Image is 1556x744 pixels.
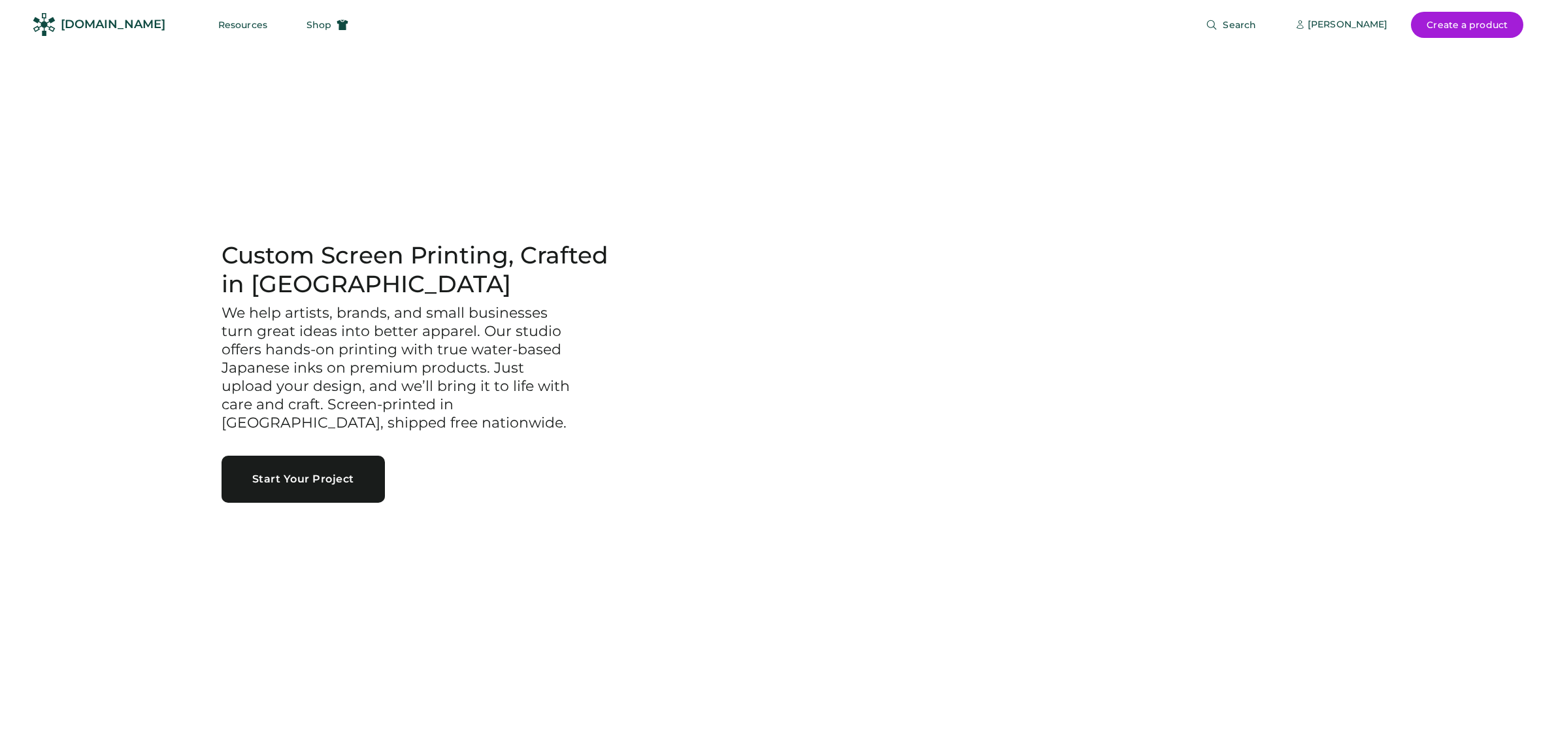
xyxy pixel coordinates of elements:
[222,456,385,503] button: Start Your Project
[291,12,364,38] button: Shop
[1411,12,1523,38] button: Create a product
[1223,20,1256,29] span: Search
[1308,18,1387,31] div: [PERSON_NAME]
[1190,12,1272,38] button: Search
[61,16,165,33] div: [DOMAIN_NAME]
[203,12,283,38] button: Resources
[222,304,574,432] h3: We help artists, brands, and small businesses turn great ideas into better apparel. Our studio of...
[306,20,331,29] span: Shop
[222,241,629,299] h1: Custom Screen Printing, Crafted in [GEOGRAPHIC_DATA]
[33,13,56,36] img: Rendered Logo - Screens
